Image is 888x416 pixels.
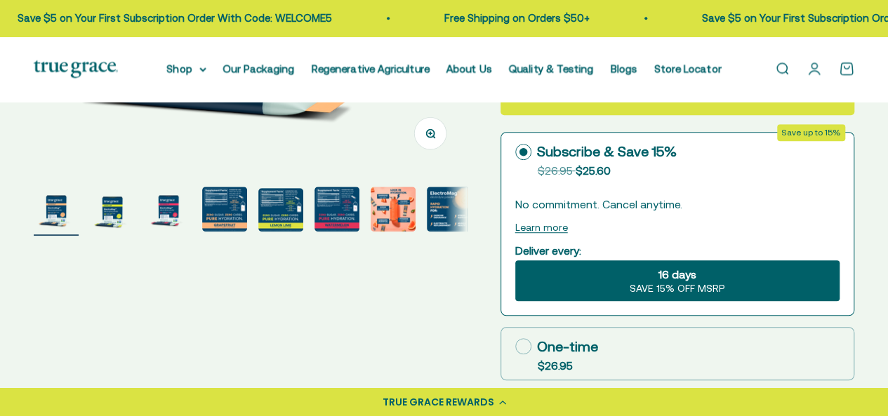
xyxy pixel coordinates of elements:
[258,188,303,236] button: Go to item 5
[34,187,79,232] img: ElectroMag™
[34,187,79,236] button: Go to item 1
[16,10,331,27] p: Save $5 on Your First Subscription Order With Code: WELCOME5
[371,187,416,232] img: Magnesium for heart health and stress support* Chloride to support pH balance and oxygen flow* So...
[202,187,247,236] button: Go to item 4
[146,187,191,236] button: Go to item 3
[446,62,492,74] a: About Us
[312,62,430,74] a: Regenerative Agriculture
[223,62,295,74] a: Our Packaging
[258,188,303,232] img: ElectroMag™
[427,187,472,236] button: Go to item 8
[90,187,135,236] button: Go to item 2
[202,187,247,232] img: 750 mg sodium for fluid balance and cellular communication.* 250 mg potassium supports blood pres...
[146,187,191,232] img: ElectroMag™
[314,187,359,236] button: Go to item 6
[383,395,494,410] div: TRUE GRACE REWARDS
[654,62,722,74] a: Store Locator
[427,187,472,232] img: Rapid Hydration For: - Exercise endurance* - Stress support* - Electrolyte replenishment* - Muscl...
[371,187,416,236] button: Go to item 7
[509,62,594,74] a: Quality & Testing
[443,12,588,24] a: Free Shipping on Orders $50+
[611,62,637,74] a: Blogs
[314,187,359,232] img: ElectroMag™
[90,187,135,232] img: ElectroMag™
[167,60,206,77] summary: Shop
